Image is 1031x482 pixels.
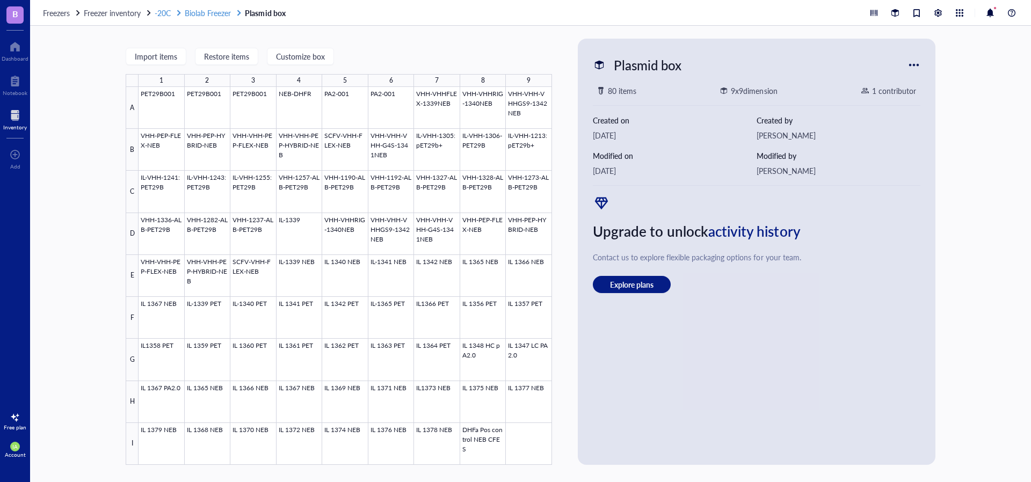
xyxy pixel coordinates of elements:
a: Freezers [43,8,82,18]
div: D [126,213,139,255]
div: Modified by [757,150,920,162]
span: Import items [135,52,177,61]
div: F [126,297,139,339]
div: [DATE] [593,129,757,141]
div: Account [5,451,26,458]
span: Restore items [204,52,249,61]
div: 3 [251,74,255,87]
div: 9 x 9 dimension [731,85,777,97]
span: IA [12,443,18,450]
div: H [126,381,139,423]
div: 1 contributor [872,85,916,97]
div: Upgrade to unlock [593,220,920,243]
div: Modified on [593,150,757,162]
a: Explore plans [593,276,920,293]
div: Inventory [3,124,27,130]
div: Add [10,163,20,170]
div: Created by [757,114,920,126]
span: B [12,7,18,20]
span: Customize box [276,52,325,61]
div: [DATE] [593,165,757,177]
div: E [126,255,139,297]
div: [PERSON_NAME] [757,129,920,141]
a: Freezer inventory [84,8,153,18]
div: 2 [205,74,209,87]
span: activity history [708,221,801,241]
button: Explore plans [593,276,671,293]
a: Notebook [3,72,27,96]
div: C [126,171,139,213]
button: Restore items [195,48,258,65]
div: B [126,129,139,171]
div: 4 [297,74,301,87]
a: -20CBiolab Freezer [155,8,243,18]
div: 7 [435,74,439,87]
div: 80 items [608,85,636,97]
div: 5 [343,74,347,87]
span: Explore plans [610,280,654,289]
div: Created on [593,114,757,126]
div: Notebook [3,90,27,96]
div: 8 [481,74,485,87]
div: Contact us to explore flexible packaging options for your team. [593,251,920,263]
div: [PERSON_NAME] [757,165,920,177]
span: -20C [155,8,171,18]
a: Dashboard [2,38,28,62]
div: Plasmid box [609,54,686,76]
div: A [126,87,139,129]
a: Plasmid box [245,8,287,18]
button: Customize box [267,48,334,65]
div: 1 [159,74,163,87]
div: 6 [389,74,393,87]
span: Freezers [43,8,70,18]
div: I [126,423,139,465]
button: Import items [126,48,186,65]
div: Dashboard [2,55,28,62]
a: Inventory [3,107,27,130]
div: 9 [527,74,531,87]
span: Biolab Freezer [185,8,231,18]
div: Free plan [4,424,26,430]
span: Freezer inventory [84,8,141,18]
div: G [126,339,139,381]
